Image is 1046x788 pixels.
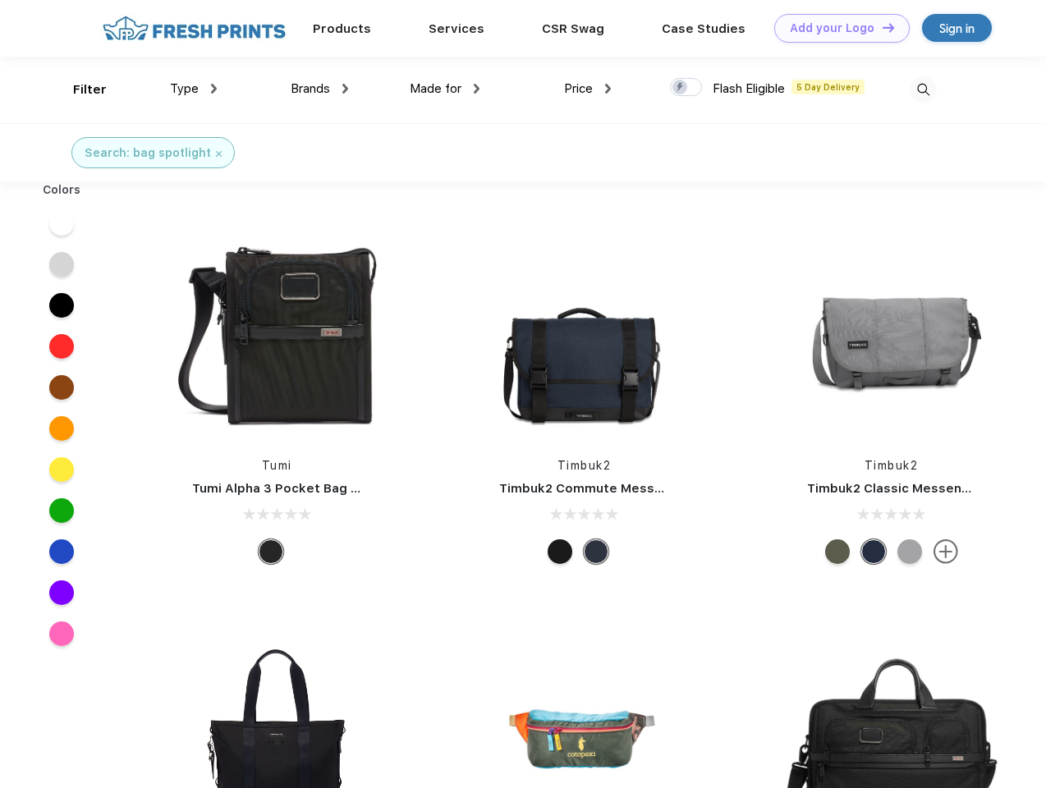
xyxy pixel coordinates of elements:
div: Eco Nautical [861,539,886,564]
a: Tumi Alpha 3 Pocket Bag Small [192,481,384,496]
div: Eco Nautical [584,539,608,564]
div: Sign in [939,19,975,38]
div: Eco Black [548,539,572,564]
div: Add your Logo [790,21,874,35]
span: Flash Eligible [713,81,785,96]
img: func=resize&h=266 [782,222,1001,441]
div: Search: bag spotlight [85,144,211,162]
a: Timbuk2 Commute Messenger Bag [499,481,719,496]
div: Eco Rind Pop [897,539,922,564]
img: dropdown.png [605,84,611,94]
img: dropdown.png [211,84,217,94]
a: Timbuk2 Classic Messenger Bag [807,481,1011,496]
img: filter_cancel.svg [216,151,222,157]
span: Type [170,81,199,96]
a: Tumi [262,459,292,472]
img: dropdown.png [474,84,479,94]
a: Sign in [922,14,992,42]
img: desktop_search.svg [910,76,937,103]
img: fo%20logo%202.webp [98,14,291,43]
img: func=resize&h=266 [475,222,693,441]
a: Timbuk2 [557,459,612,472]
span: Price [564,81,593,96]
a: Timbuk2 [865,459,919,472]
span: Made for [410,81,461,96]
span: 5 Day Delivery [791,80,865,94]
span: Brands [291,81,330,96]
img: dropdown.png [342,84,348,94]
div: Filter [73,80,107,99]
img: func=resize&h=266 [167,222,386,441]
img: more.svg [934,539,958,564]
a: Products [313,21,371,36]
div: Colors [30,181,94,199]
img: DT [883,23,894,32]
div: Black [259,539,283,564]
div: Eco Army [825,539,850,564]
